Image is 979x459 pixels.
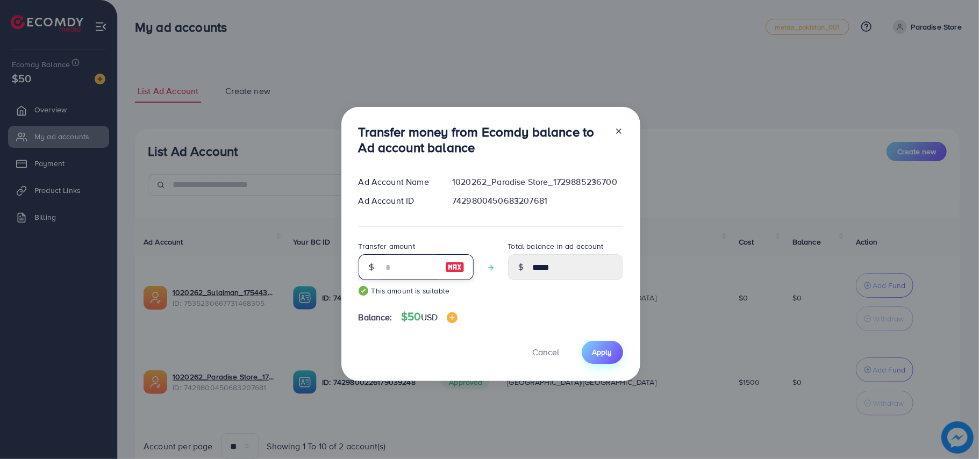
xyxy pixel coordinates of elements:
img: guide [359,286,368,296]
div: Ad Account ID [350,195,444,207]
label: Total balance in ad account [508,241,604,252]
button: Cancel [519,341,573,364]
div: Ad Account Name [350,176,444,188]
h3: Transfer money from Ecomdy balance to Ad account balance [359,124,606,155]
span: Apply [592,347,612,357]
span: Balance: [359,311,392,324]
div: 1020262_Paradise Store_1729885236700 [444,176,631,188]
span: Cancel [533,346,560,358]
button: Apply [582,341,623,364]
div: 7429800450683207681 [444,195,631,207]
span: USD [421,311,438,323]
img: image [447,312,458,323]
small: This amount is suitable [359,285,474,296]
label: Transfer amount [359,241,415,252]
h4: $50 [401,310,458,324]
img: image [445,261,465,274]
